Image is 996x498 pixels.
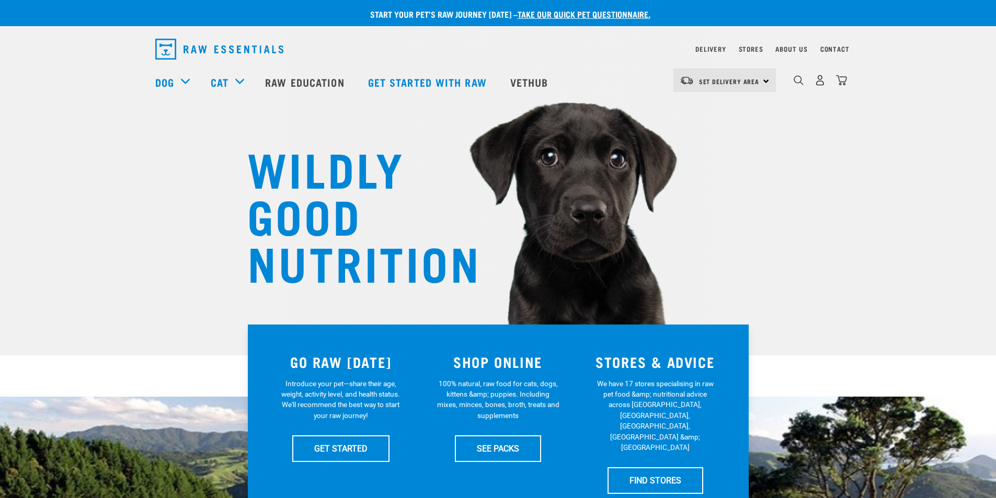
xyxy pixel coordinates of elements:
[608,467,703,493] a: FIND STORES
[500,61,562,103] a: Vethub
[455,435,541,461] a: SEE PACKS
[815,75,826,86] img: user.png
[155,74,174,90] a: Dog
[358,61,500,103] a: Get started with Raw
[739,47,763,51] a: Stores
[147,34,850,64] nav: dropdown navigation
[437,378,559,421] p: 100% natural, raw food for cats, dogs, kittens &amp; puppies. Including mixes, minces, bones, bro...
[820,47,850,51] a: Contact
[775,47,807,51] a: About Us
[794,75,804,85] img: home-icon-1@2x.png
[583,354,728,370] h3: STORES & ADVICE
[594,378,717,453] p: We have 17 stores specialising in raw pet food &amp; nutritional advice across [GEOGRAPHIC_DATA],...
[695,47,726,51] a: Delivery
[247,144,456,285] h1: WILDLY GOOD NUTRITION
[680,76,694,85] img: van-moving.png
[269,354,414,370] h3: GO RAW [DATE]
[518,11,650,16] a: take our quick pet questionnaire.
[211,74,228,90] a: Cat
[836,75,847,86] img: home-icon@2x.png
[155,39,283,60] img: Raw Essentials Logo
[255,61,357,103] a: Raw Education
[699,79,760,83] span: Set Delivery Area
[292,435,390,461] a: GET STARTED
[279,378,402,421] p: Introduce your pet—share their age, weight, activity level, and health status. We'll recommend th...
[426,354,570,370] h3: SHOP ONLINE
